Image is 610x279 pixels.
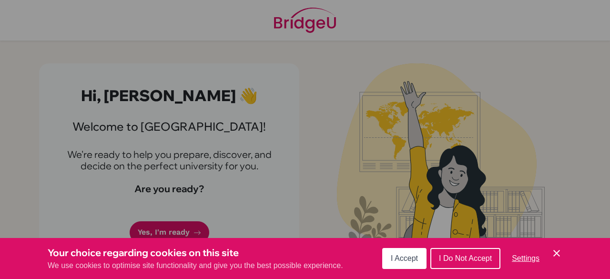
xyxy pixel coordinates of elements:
span: I Do Not Accept [439,254,492,262]
span: Settings [512,254,539,262]
button: Settings [504,249,547,268]
button: Save and close [551,248,562,259]
span: I Accept [391,254,418,262]
h3: Your choice regarding cookies on this site [48,246,343,260]
p: We use cookies to optimise site functionality and give you the best possible experience. [48,260,343,271]
button: I Do Not Accept [430,248,500,269]
button: I Accept [382,248,427,269]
